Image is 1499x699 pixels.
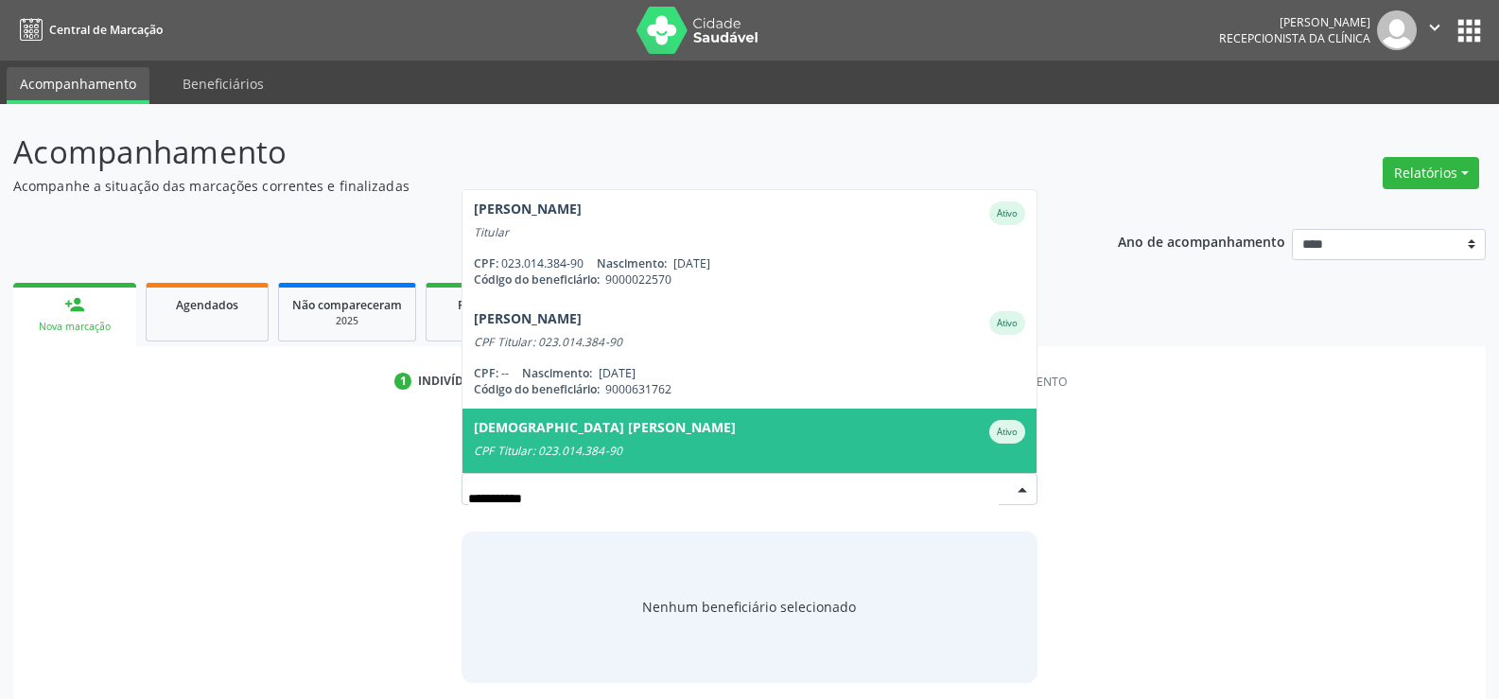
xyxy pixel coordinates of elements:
[13,176,1044,196] p: Acompanhe a situação das marcações correntes e finalizadas
[1377,10,1417,50] img: img
[26,320,123,334] div: Nova marcação
[599,365,636,381] span: [DATE]
[474,420,736,444] div: [DEMOGRAPHIC_DATA] [PERSON_NAME]
[64,294,85,315] div: person_add
[642,597,856,617] span: Nenhum beneficiário selecionado
[7,67,149,104] a: Acompanhamento
[474,311,582,335] div: [PERSON_NAME]
[394,373,411,390] div: 1
[13,14,163,45] a: Central de Marcação
[1424,17,1445,38] i: 
[292,314,402,328] div: 2025
[1219,14,1370,30] div: [PERSON_NAME]
[522,365,592,381] span: Nascimento:
[49,22,163,38] span: Central de Marcação
[440,314,534,328] div: 2025
[1383,157,1479,189] button: Relatórios
[474,201,582,225] div: [PERSON_NAME]
[1453,14,1486,47] button: apps
[474,255,1025,271] div: 023.014.384-90
[418,373,481,390] div: Indivíduo
[1118,229,1285,253] p: Ano de acompanhamento
[474,335,1025,350] div: CPF Titular: 023.014.384-90
[169,67,277,100] a: Beneficiários
[474,255,498,271] span: CPF:
[997,207,1018,219] small: Ativo
[605,271,671,288] span: 9000022570
[176,297,238,313] span: Agendados
[1417,10,1453,50] button: 
[474,444,1025,459] div: CPF Titular: 023.014.384-90
[474,271,600,288] span: Código do beneficiário:
[474,365,498,381] span: CPF:
[997,317,1018,329] small: Ativo
[458,297,516,313] span: Resolvidos
[1219,30,1370,46] span: Recepcionista da clínica
[605,381,671,397] span: 9000631762
[474,365,1025,381] div: --
[474,381,600,397] span: Código do beneficiário:
[673,255,710,271] span: [DATE]
[997,426,1018,438] small: Ativo
[597,255,667,271] span: Nascimento:
[292,297,402,313] span: Não compareceram
[474,225,1025,240] div: Titular
[13,129,1044,176] p: Acompanhamento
